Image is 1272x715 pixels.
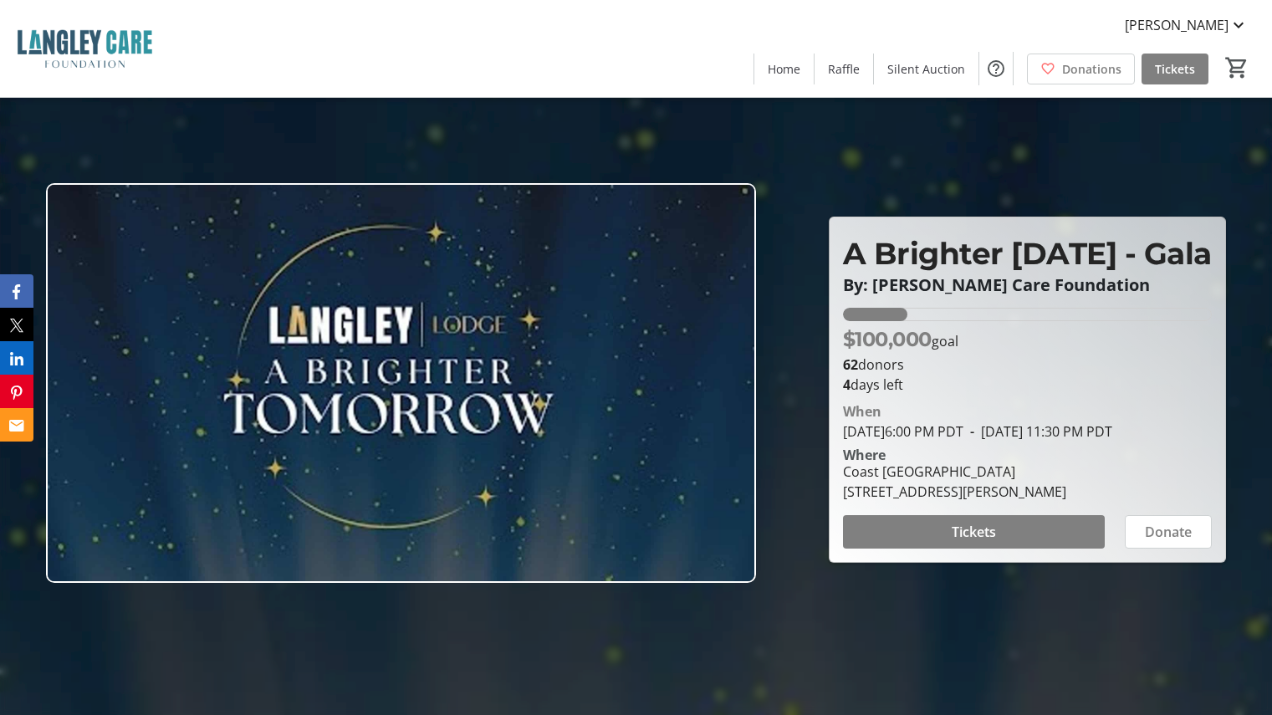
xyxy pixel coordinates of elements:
[1222,53,1252,83] button: Cart
[843,355,1212,375] p: donors
[843,401,881,421] div: When
[1125,515,1212,549] button: Donate
[1155,60,1195,78] span: Tickets
[1142,54,1208,84] a: Tickets
[843,324,958,355] p: goal
[815,54,873,84] a: Raffle
[843,448,886,462] div: Where
[979,52,1013,85] button: Help
[952,522,996,542] span: Tickets
[754,54,814,84] a: Home
[768,60,800,78] span: Home
[1062,60,1121,78] span: Donations
[843,276,1212,294] p: By: [PERSON_NAME] Care Foundation
[843,422,963,441] span: [DATE] 6:00 PM PDT
[843,375,851,394] span: 4
[963,422,981,441] span: -
[1027,54,1135,84] a: Donations
[843,235,1212,272] span: A Brighter [DATE] - Gala
[1111,12,1262,38] button: [PERSON_NAME]
[46,183,756,583] img: Campaign CTA Media Photo
[874,54,978,84] a: Silent Auction
[963,422,1112,441] span: [DATE] 11:30 PM PDT
[843,375,1212,395] p: days left
[1145,522,1192,542] span: Donate
[843,482,1066,502] div: [STREET_ADDRESS][PERSON_NAME]
[1125,15,1229,35] span: [PERSON_NAME]
[10,7,159,90] img: Langley Care Foundation 's Logo
[843,515,1105,549] button: Tickets
[843,308,1212,321] div: 17.49133% of fundraising goal reached
[828,60,860,78] span: Raffle
[843,355,858,374] b: 62
[843,327,932,351] span: $100,000
[887,60,965,78] span: Silent Auction
[843,462,1066,482] div: Coast [GEOGRAPHIC_DATA]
